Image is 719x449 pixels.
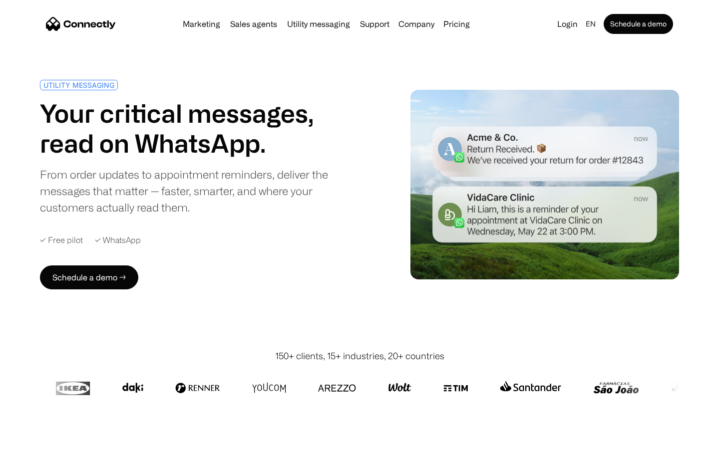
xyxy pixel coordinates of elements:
a: Login [553,17,582,31]
a: Support [356,20,393,28]
div: en [586,17,596,31]
a: Utility messaging [283,20,354,28]
a: Sales agents [226,20,281,28]
div: ✓ WhatsApp [95,235,141,245]
div: 150+ clients, 15+ industries, 20+ countries [275,349,444,363]
div: From order updates to appointment reminders, deliver the messages that matter — faster, smarter, ... [40,166,356,216]
div: ✓ Free pilot [40,235,83,245]
a: Schedule a demo [604,14,673,34]
h1: Your critical messages, read on WhatsApp. [40,98,356,158]
div: Company [398,17,434,31]
ul: Language list [20,432,60,446]
a: Pricing [439,20,474,28]
a: Marketing [179,20,224,28]
div: UTILITY MESSAGING [43,81,114,89]
a: Schedule a demo → [40,265,138,289]
aside: Language selected: English [10,431,60,446]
